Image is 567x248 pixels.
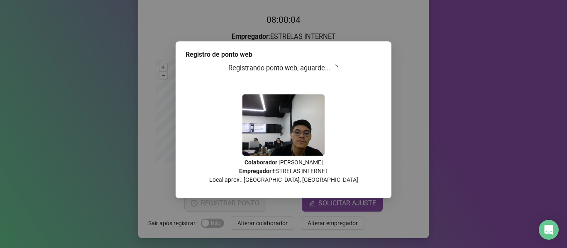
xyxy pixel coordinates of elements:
img: Z [242,94,325,156]
strong: Colaborador [244,159,277,166]
div: Registro de ponto web [186,50,381,60]
h3: Registrando ponto web, aguarde... [186,63,381,74]
div: Open Intercom Messenger [539,220,559,240]
p: : [PERSON_NAME] : ESTRELAS INTERNET Local aprox.: [GEOGRAPHIC_DATA], [GEOGRAPHIC_DATA] [186,158,381,184]
strong: Empregador [239,168,271,174]
span: loading [332,65,338,71]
